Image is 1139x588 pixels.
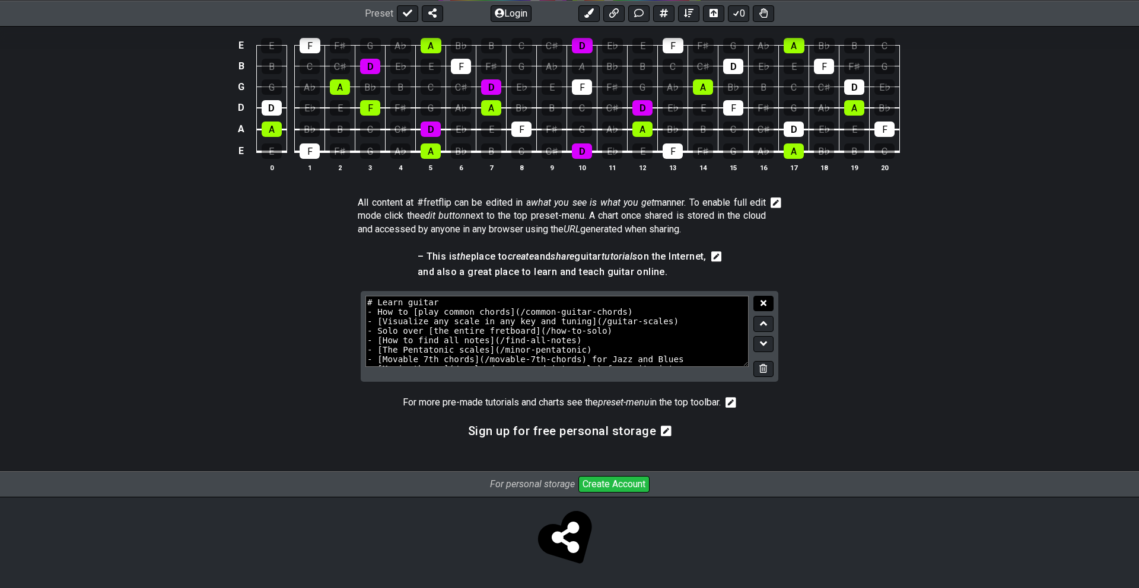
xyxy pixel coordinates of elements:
th: 15 [718,162,749,174]
div: E [632,143,653,159]
div: E [261,38,282,53]
div: F [572,79,592,95]
div: B♭ [300,122,320,137]
div: B [390,79,411,95]
th: 2 [325,162,355,174]
div: F [874,122,895,137]
div: C [663,59,683,74]
div: A [330,79,350,95]
div: B [693,122,713,137]
div: B [844,38,865,53]
i: Edit [771,196,781,210]
div: F♯ [602,79,622,95]
div: A♭ [753,143,774,159]
div: F♯ [844,59,864,74]
div: F [360,100,380,116]
th: 11 [597,162,628,174]
em: share [551,251,574,262]
div: B♭ [814,38,835,53]
button: Close [753,296,774,312]
div: E [542,79,562,95]
div: A♭ [663,79,683,95]
button: Add media link [603,5,625,21]
div: G [723,38,744,53]
div: A♭ [300,79,320,95]
div: D [632,100,653,116]
div: A [421,143,441,159]
div: B [481,38,502,53]
div: E [262,143,282,159]
div: B♭ [874,100,895,116]
div: A♭ [753,38,774,53]
i: Edit [661,424,672,439]
th: 10 [567,162,597,174]
div: G [421,100,441,116]
div: E♭ [511,79,532,95]
div: C [723,122,743,137]
textarea: # Learn guitar - How to [play common chords](/common-guitar-chords) - [Visualize any scale in any... [365,296,749,367]
div: G [784,100,804,116]
span: Preset [365,8,393,19]
div: A [693,79,713,95]
div: B♭ [451,38,472,53]
td: E [234,35,249,56]
div: A [481,100,501,116]
div: B [844,143,864,159]
div: A [262,122,282,137]
div: D [421,122,441,137]
h4: and also a great place to learn and teach guitar online. [418,266,707,279]
div: F [723,100,743,116]
span: Click to edit [358,196,766,236]
div: G [360,143,380,159]
div: F [814,59,834,74]
div: A [572,59,592,74]
div: C [874,38,895,53]
th: 16 [749,162,779,174]
div: F [300,38,320,53]
div: F [511,122,532,137]
div: D [262,100,282,116]
button: Add Text [628,5,650,21]
button: Create Account [578,476,650,493]
div: F♯ [693,38,714,53]
div: G [511,59,532,74]
div: C♯ [693,59,713,74]
div: B♭ [723,79,743,95]
div: D [844,79,864,95]
div: C [784,79,804,95]
div: D [572,143,592,159]
th: 7 [476,162,507,174]
th: 14 [688,162,718,174]
td: G [234,76,249,97]
div: A♭ [542,59,562,74]
div: F♯ [693,143,713,159]
div: E♭ [874,79,895,95]
th: 3 [355,162,386,174]
th: 9 [537,162,567,174]
div: B [262,59,282,74]
div: G [262,79,282,95]
button: Share Preset [422,5,443,21]
div: C [511,38,532,53]
em: create [508,251,534,262]
i: Edit [711,250,722,264]
button: Done edit! [397,5,418,21]
div: F [300,143,320,159]
button: Add an identical marker to each fretkit. [578,5,600,21]
div: D [481,79,501,95]
div: D [572,38,593,53]
p: All content at #fretflip can be edited in a manner. To enable full edit mode click the next to th... [358,196,766,236]
div: C [300,59,320,74]
h4: – This is place to and guitar on the Internet, [418,250,707,263]
div: E [693,100,713,116]
div: A♭ [390,143,411,159]
em: the [457,251,470,262]
div: D [360,59,380,74]
span: Click to edit [468,424,657,440]
div: E [784,59,804,74]
div: G [632,79,653,95]
em: tutorials [602,251,638,262]
button: Toggle horizontal chord view [703,5,724,21]
div: B♭ [602,59,622,74]
div: A [784,38,804,53]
